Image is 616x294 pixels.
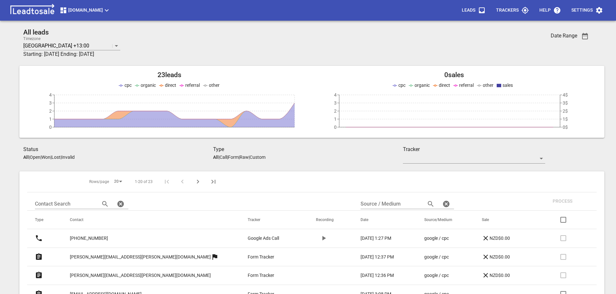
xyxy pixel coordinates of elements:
[40,155,41,160] span: |
[227,155,228,160] span: |
[361,254,398,260] a: [DATE] 12:37 PM
[424,272,456,279] a: google / cpc
[563,92,568,97] tspan: 4$
[70,235,108,242] p: [PHONE_NUMBER]
[563,117,568,122] tspan: 1$
[361,272,398,279] a: [DATE] 12:36 PM
[219,155,220,160] span: |
[8,4,57,17] img: logo
[49,125,52,130] tspan: 0
[551,33,577,39] h3: Date Range
[29,155,30,160] span: |
[503,83,513,88] span: sales
[213,155,219,160] aside: All
[424,235,456,242] a: google / cpc
[424,254,449,260] p: google / cpc
[424,254,456,260] a: google / cpc
[228,155,239,160] p: Form
[206,174,221,189] button: Last Page
[41,155,50,160] p: Won
[459,83,474,88] span: referral
[249,155,250,160] span: |
[62,211,240,229] th: Contact
[424,272,449,279] p: google / cpc
[334,108,337,114] tspan: 2
[70,254,211,260] p: [PERSON_NAME][EMAIL_ADDRESS][PERSON_NAME][DOMAIN_NAME]
[239,155,240,160] span: |
[353,211,416,229] th: Date
[185,83,200,88] span: referral
[483,83,493,88] span: other
[220,155,227,160] p: Call
[482,234,522,242] a: NZD$0.00
[482,234,510,242] p: NZD$0.00
[209,83,220,88] span: other
[57,4,113,17] button: [DOMAIN_NAME]
[361,272,394,279] p: [DATE] 12:36 PM
[248,254,274,260] p: Form Tracker
[23,42,89,49] p: [GEOGRAPHIC_DATA] +13:00
[416,211,474,229] th: Source/Medium
[89,179,109,185] span: Rows/page
[248,235,290,242] a: Google Ads Call
[482,271,510,279] p: NZD$0.00
[482,253,522,261] a: NZD$0.00
[49,117,52,122] tspan: 1
[563,125,568,130] tspan: 0$
[248,272,274,279] p: Form Tracker
[211,253,219,261] svg: More than one lead from this user
[27,211,62,229] th: Type
[70,230,108,246] a: [PHONE_NUMBER]
[35,253,43,261] svg: Form
[361,235,398,242] a: [DATE] 1:27 PM
[23,146,213,153] h3: Status
[50,155,51,160] span: |
[248,254,290,260] a: Form Tracker
[49,100,52,106] tspan: 3
[23,155,29,160] aside: All
[61,155,75,160] p: Invalid
[70,268,211,283] a: [PERSON_NAME][EMAIL_ADDRESS][PERSON_NAME][DOMAIN_NAME]
[415,83,430,88] span: organic
[577,28,593,44] button: Date Range
[124,83,132,88] span: cpc
[361,254,394,260] p: [DATE] 12:37 PM
[482,271,522,279] a: NZD$0.00
[23,37,40,41] label: Timezone
[60,155,61,160] span: |
[312,71,597,79] h2: 0 sales
[571,7,593,14] p: Settings
[424,235,449,242] p: google / cpc
[35,271,43,279] svg: Form
[23,50,498,58] h3: Starting: [DATE] Ending: [DATE]
[59,6,111,14] span: [DOMAIN_NAME]
[248,235,279,242] p: Google Ads Call
[190,174,206,189] button: Next Page
[308,211,352,229] th: Recording
[334,117,337,122] tspan: 1
[563,108,568,114] tspan: 2$
[334,100,337,106] tspan: 3
[27,71,312,79] h2: 23 leads
[462,7,475,14] p: Leads
[141,83,156,88] span: organic
[403,146,545,153] h3: Tracker
[213,146,403,153] h3: Type
[23,28,498,36] h2: All leads
[361,235,391,242] p: [DATE] 1:27 PM
[51,155,60,160] p: Lost
[248,272,290,279] a: Form Tracker
[30,155,40,160] p: Open
[334,125,337,130] tspan: 0
[49,92,52,97] tspan: 4
[240,155,249,160] p: Raw
[70,249,211,265] a: [PERSON_NAME][EMAIL_ADDRESS][PERSON_NAME][DOMAIN_NAME]
[474,211,540,229] th: Sale
[250,155,265,160] p: Custom
[49,108,52,114] tspan: 2
[165,83,176,88] span: direct
[135,179,153,185] span: 1-20 of 23
[398,83,405,88] span: cpc
[496,7,519,14] p: Trackers
[539,7,551,14] p: Help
